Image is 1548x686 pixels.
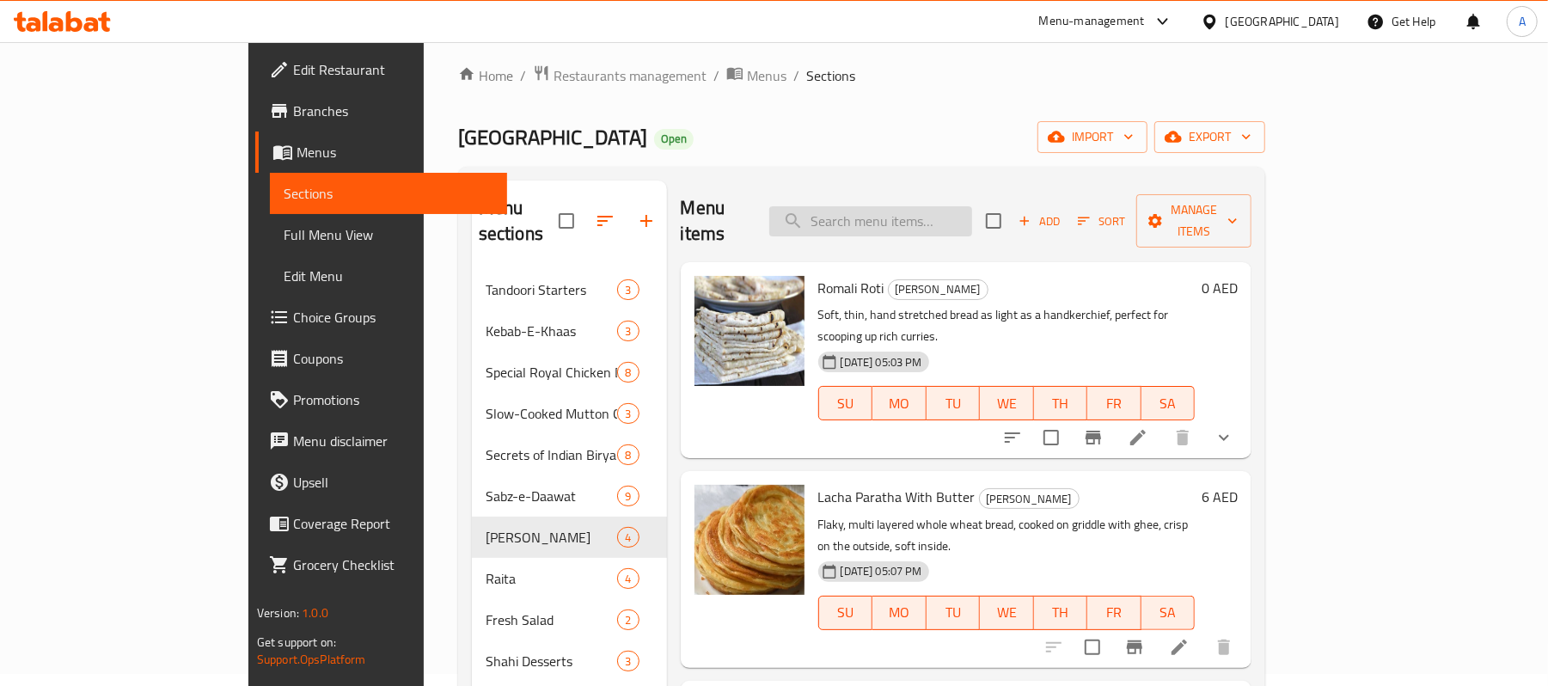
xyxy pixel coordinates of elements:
[1128,427,1148,448] a: Edit menu item
[255,49,507,90] a: Edit Restaurant
[584,200,626,242] span: Sort sections
[1202,276,1238,300] h6: 0 AED
[694,276,805,386] img: Romali Roti
[617,568,639,589] div: items
[888,279,988,300] div: Shahi Rotiyaan
[1074,208,1129,235] button: Sort
[806,65,855,86] span: Sections
[1073,417,1114,458] button: Branch-specific-item
[293,472,493,493] span: Upsell
[834,354,929,371] span: [DATE] 05:03 PM
[554,65,707,86] span: Restaurants management
[713,65,719,86] li: /
[1114,627,1155,668] button: Branch-specific-item
[992,417,1033,458] button: sort-choices
[1034,386,1088,420] button: TH
[987,600,1027,625] span: WE
[617,403,639,424] div: items
[818,484,976,510] span: Lacha Paratha With Butter
[472,517,667,558] div: [PERSON_NAME]4
[255,503,507,544] a: Coverage Report
[1087,596,1141,630] button: FR
[284,266,493,286] span: Edit Menu
[486,444,618,465] span: Secrets of Indian Biryani by Indian Palace
[1519,12,1526,31] span: A
[617,651,639,671] div: items
[769,206,972,236] input: search
[257,648,366,671] a: Support.OpsPlatform
[1012,208,1067,235] span: Add item
[486,651,618,671] span: Shahi Desserts
[1067,208,1136,235] span: Sort items
[834,563,929,579] span: [DATE] 05:07 PM
[793,65,799,86] li: /
[486,609,618,630] span: Fresh Salad
[1078,211,1125,231] span: Sort
[818,514,1196,557] p: Flaky, multi layered whole wheat bread, cooked on griddle with ghee, crisp on the outside, soft i...
[486,486,618,506] div: Sabz-e-Daawat
[472,434,667,475] div: Secrets of Indian Biryani by Indian Palace8
[1141,596,1196,630] button: SA
[472,640,667,682] div: Shahi Desserts3
[1154,121,1265,153] button: export
[472,352,667,393] div: Special Royal Chicken Dishes8
[472,558,667,599] div: Raita4
[1168,126,1251,148] span: export
[818,275,884,301] span: Romali Roti
[293,554,493,575] span: Grocery Checklist
[1148,391,1189,416] span: SA
[255,379,507,420] a: Promotions
[933,600,974,625] span: TU
[255,420,507,462] a: Menu disclaimer
[486,279,618,300] span: Tandoori Starters
[1094,391,1135,416] span: FR
[486,321,618,341] span: Kebab-E-Khaas
[618,530,638,546] span: 4
[818,596,872,630] button: SU
[486,568,618,589] span: Raita
[1203,417,1245,458] button: show more
[987,391,1027,416] span: WE
[626,200,667,242] button: Add section
[927,596,981,630] button: TU
[826,391,866,416] span: SU
[255,132,507,173] a: Menus
[297,142,493,162] span: Menus
[458,118,647,156] span: [GEOGRAPHIC_DATA]
[255,462,507,503] a: Upsell
[472,393,667,434] div: Slow-Cooked Mutton Gravy Dishes3
[1033,420,1069,456] span: Select to update
[818,304,1196,347] p: Soft, thin, hand stretched bread as light as a handkerchief, perfect for scooping up rich curries.
[270,173,507,214] a: Sections
[486,527,618,548] span: [PERSON_NAME]
[472,599,667,640] div: Fresh Salad2
[486,403,618,424] span: Slow-Cooked Mutton Gravy Dishes
[1148,600,1189,625] span: SA
[293,513,493,534] span: Coverage Report
[618,364,638,381] span: 8
[872,386,927,420] button: MO
[302,602,328,624] span: 1.0.0
[979,488,1080,509] div: Shahi Rotiyaan
[486,527,618,548] div: Shahi Rotiyaan
[681,195,750,247] h2: Menu items
[1051,126,1134,148] span: import
[257,602,299,624] span: Version:
[1094,600,1135,625] span: FR
[889,279,988,299] span: [PERSON_NAME]
[980,386,1034,420] button: WE
[533,64,707,87] a: Restaurants management
[472,310,667,352] div: Kebab-E-Khaas3
[284,183,493,204] span: Sections
[617,486,639,506] div: items
[618,488,638,505] span: 9
[879,391,920,416] span: MO
[654,132,694,146] span: Open
[617,362,639,383] div: items
[293,431,493,451] span: Menu disclaimer
[255,297,507,338] a: Choice Groups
